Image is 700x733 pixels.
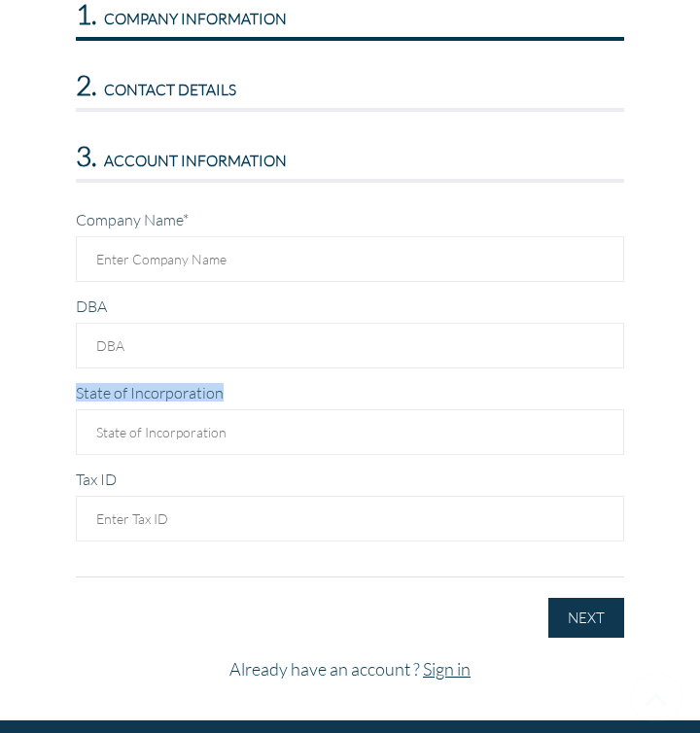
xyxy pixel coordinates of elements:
input: State of Incorporation [76,409,624,455]
input: Enter Tax ID [76,496,624,541]
span: 3. [76,139,97,172]
label: State of Incorporation [76,383,224,401]
h3: ACCOUNT INFORMATION [76,139,624,172]
label: Company Name* [76,210,189,228]
button: NEXT [548,598,624,638]
h4: Already have an account ? [76,658,624,680]
label: DBA [76,297,107,315]
input: Enter Company Name [76,236,624,282]
label: Tax ID [76,470,117,488]
span: 2. [76,68,97,101]
a: Sign in [423,658,471,680]
input: DBA [76,323,624,368]
h3: CONTACT DETAILS [76,68,624,101]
